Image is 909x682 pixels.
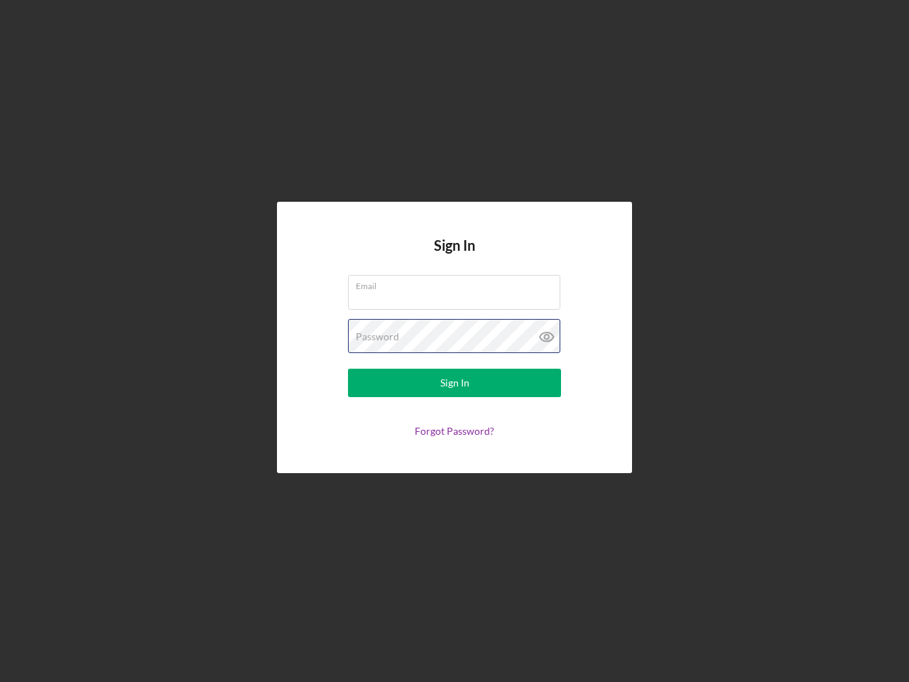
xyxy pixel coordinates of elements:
[434,237,475,275] h4: Sign In
[415,425,494,437] a: Forgot Password?
[356,331,399,342] label: Password
[348,369,561,397] button: Sign In
[356,276,560,291] label: Email
[440,369,469,397] div: Sign In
